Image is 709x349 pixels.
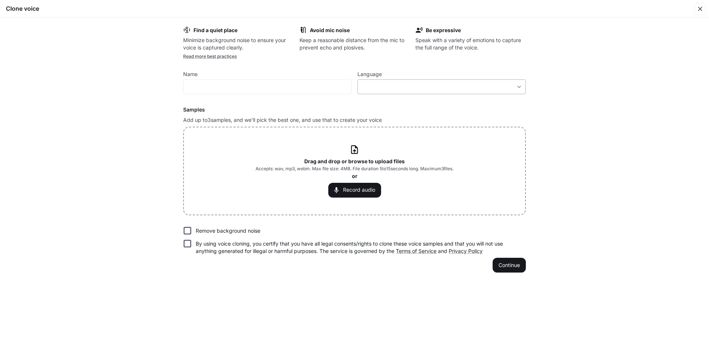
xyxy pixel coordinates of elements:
b: Be expressive [426,27,461,33]
a: Privacy Policy [449,248,483,254]
p: Keep a reasonable distance from the mic to prevent echo and plosives. [299,37,410,51]
a: Terms of Service [396,248,436,254]
b: or [352,173,357,179]
p: Add up to 3 samples, and we'll pick the best one, and use that to create your voice [183,116,526,124]
p: Speak with a variety of emotions to capture the full range of the voice. [415,37,526,51]
b: Find a quiet place [193,27,237,33]
p: Minimize background noise to ensure your voice is captured clearly. [183,37,294,51]
p: Language [357,72,382,77]
b: Avoid mic noise [310,27,350,33]
p: Name [183,72,198,77]
b: Drag and drop or browse to upload files [304,158,405,164]
div: ​ [358,83,525,90]
p: Remove background noise [196,227,260,235]
button: Continue [493,258,526,273]
p: By using voice cloning, you certify that you have all legal consents/rights to clone these voice ... [196,240,520,255]
h5: Clone voice [6,4,39,13]
span: Accepts: wav, mp3, webm. Max file size: 4MB. File duration 5 to 15 seconds long. Maximum 3 files. [256,165,453,172]
button: Record audio [328,183,381,198]
h6: Samples [183,106,526,113]
a: Read more best practices [183,54,237,59]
